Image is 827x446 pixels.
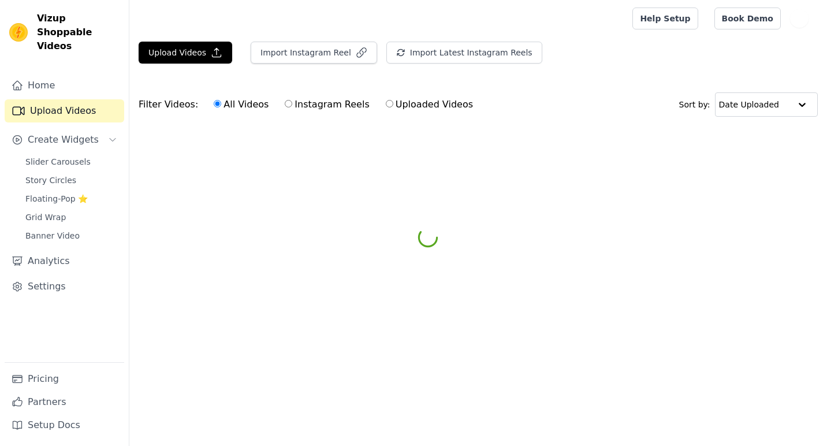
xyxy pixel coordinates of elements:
[386,42,542,64] button: Import Latest Instagram Reels
[251,42,377,64] button: Import Instagram Reel
[5,367,124,391] a: Pricing
[37,12,120,53] span: Vizup Shoppable Videos
[18,191,124,207] a: Floating-Pop ⭐
[5,414,124,437] a: Setup Docs
[5,391,124,414] a: Partners
[5,99,124,122] a: Upload Videos
[18,228,124,244] a: Banner Video
[25,174,76,186] span: Story Circles
[18,209,124,225] a: Grid Wrap
[5,74,124,97] a: Home
[5,275,124,298] a: Settings
[18,172,124,188] a: Story Circles
[18,154,124,170] a: Slider Carousels
[285,100,292,107] input: Instagram Reels
[386,100,393,107] input: Uploaded Videos
[25,156,91,168] span: Slider Carousels
[214,100,221,107] input: All Videos
[5,250,124,273] a: Analytics
[213,97,269,112] label: All Videos
[25,193,88,205] span: Floating-Pop ⭐
[284,97,370,112] label: Instagram Reels
[139,42,232,64] button: Upload Videos
[9,23,28,42] img: Vizup
[714,8,781,29] a: Book Demo
[5,128,124,151] button: Create Widgets
[385,97,474,112] label: Uploaded Videos
[25,230,80,241] span: Banner Video
[679,92,818,117] div: Sort by:
[25,211,66,223] span: Grid Wrap
[28,133,99,147] span: Create Widgets
[632,8,698,29] a: Help Setup
[139,91,479,118] div: Filter Videos:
